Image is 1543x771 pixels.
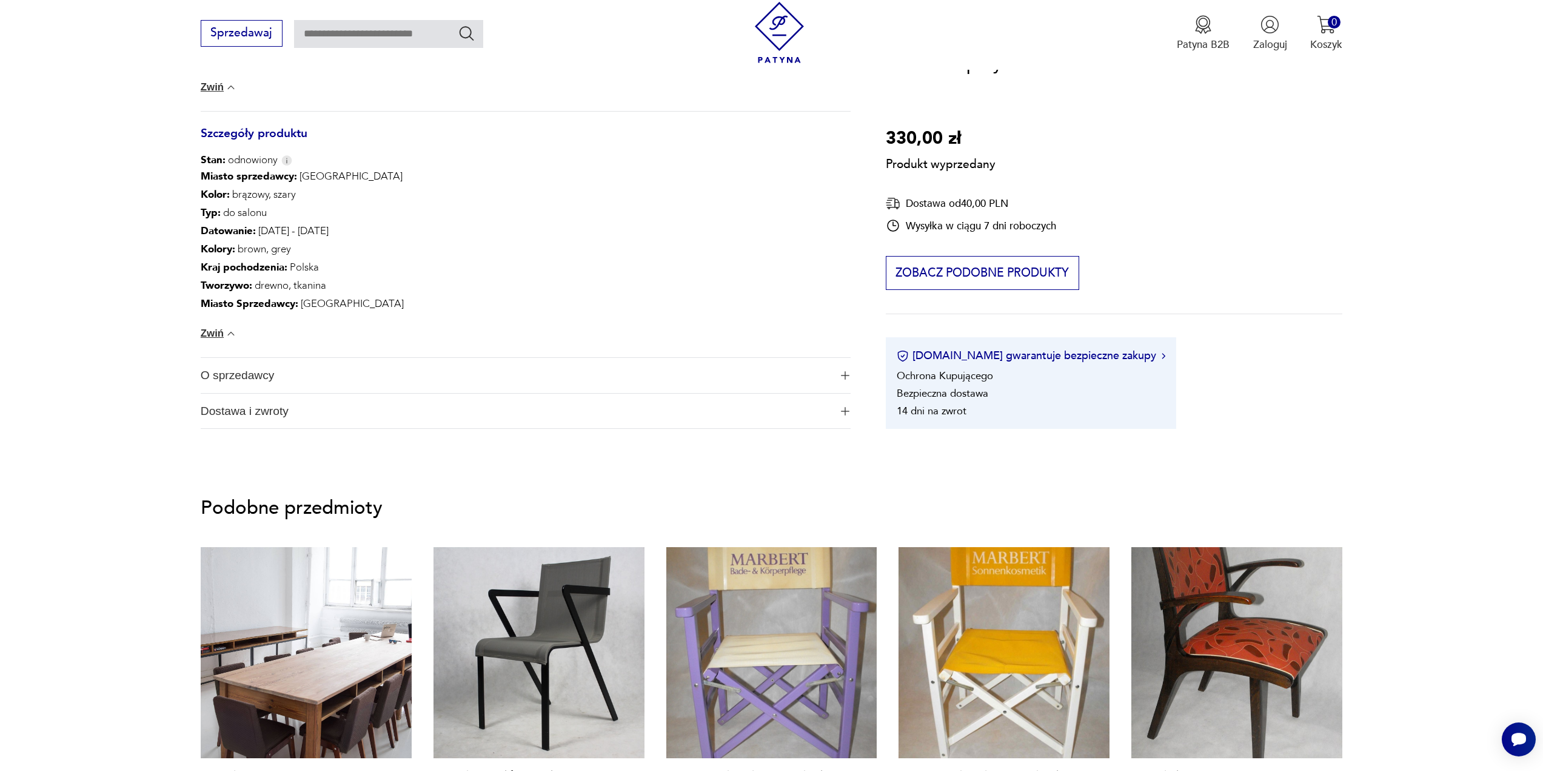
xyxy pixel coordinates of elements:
[201,358,831,393] span: O sprzedawcy
[201,20,283,47] button: Sprzedawaj
[897,369,993,383] li: Ochrona Kupującego
[1162,353,1165,359] img: Ikona strzałki w prawo
[201,167,404,186] p: [GEOGRAPHIC_DATA]
[201,169,297,183] b: Miasto sprzedawcy :
[897,386,988,400] li: Bezpieczna dostawa
[201,278,252,292] b: Tworzywo :
[886,218,1056,233] div: Wysyłka w ciągu 7 dni roboczych
[897,404,966,418] li: 14 dni na zwrot
[886,125,996,153] p: 330,00 zł
[201,29,283,39] a: Sprzedawaj
[201,81,237,93] button: Zwiń
[281,155,292,166] img: Info icon
[749,2,810,63] img: Patyna - sklep z meblami i dekoracjami vintage
[201,222,404,240] p: [DATE] - [DATE]
[201,358,851,393] button: Ikona plusaO sprzedawcy
[225,81,237,93] img: chevron down
[201,295,404,313] p: [GEOGRAPHIC_DATA]
[841,371,849,380] img: Ikona plusa
[1328,16,1341,29] div: 0
[886,152,996,173] p: Produkt wyprzedany
[201,242,235,256] b: Kolory :
[841,407,849,416] img: Ikona plusa
[1177,15,1230,52] a: Ikona medaluPatyna B2B
[201,153,226,167] b: Stan:
[201,240,404,258] p: brown, grey
[225,328,237,340] img: chevron down
[1177,15,1230,52] button: Patyna B2B
[201,187,230,201] b: Kolor:
[897,348,1165,363] button: [DOMAIN_NAME] gwarantuje bezpieczne zakupy
[201,153,278,167] span: odnowiony
[201,394,831,429] span: Dostawa i zwroty
[1317,15,1336,34] img: Ikona koszyka
[1253,38,1287,52] p: Zaloguj
[201,297,298,311] b: Miasto Sprzedawcy :
[897,350,909,362] img: Ikona certyfikatu
[1310,38,1342,52] p: Koszyk
[201,277,404,295] p: drewno, tkanina
[1253,15,1287,52] button: Zaloguj
[1502,722,1536,756] iframe: Smartsupp widget button
[201,499,1342,517] p: Podobne przedmioty
[458,24,475,42] button: Szukaj
[201,394,851,429] button: Ikona plusaDostawa i zwroty
[886,196,1056,211] div: Dostawa od 40,00 PLN
[201,186,404,204] p: brązowy, szary
[201,204,404,222] p: do salonu
[1194,15,1213,34] img: Ikona medalu
[1177,38,1230,52] p: Patyna B2B
[1260,15,1279,34] img: Ikonka użytkownika
[201,328,237,340] button: Zwiń
[201,260,287,274] b: Kraj pochodzenia :
[201,206,221,220] b: Typ :
[886,196,900,211] img: Ikona dostawy
[201,129,851,153] h3: Szczegóły produktu
[201,258,404,277] p: Polska
[886,257,1079,291] button: Zobacz podobne produkty
[201,224,256,238] b: Datowanie :
[1310,15,1342,52] button: 0Koszyk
